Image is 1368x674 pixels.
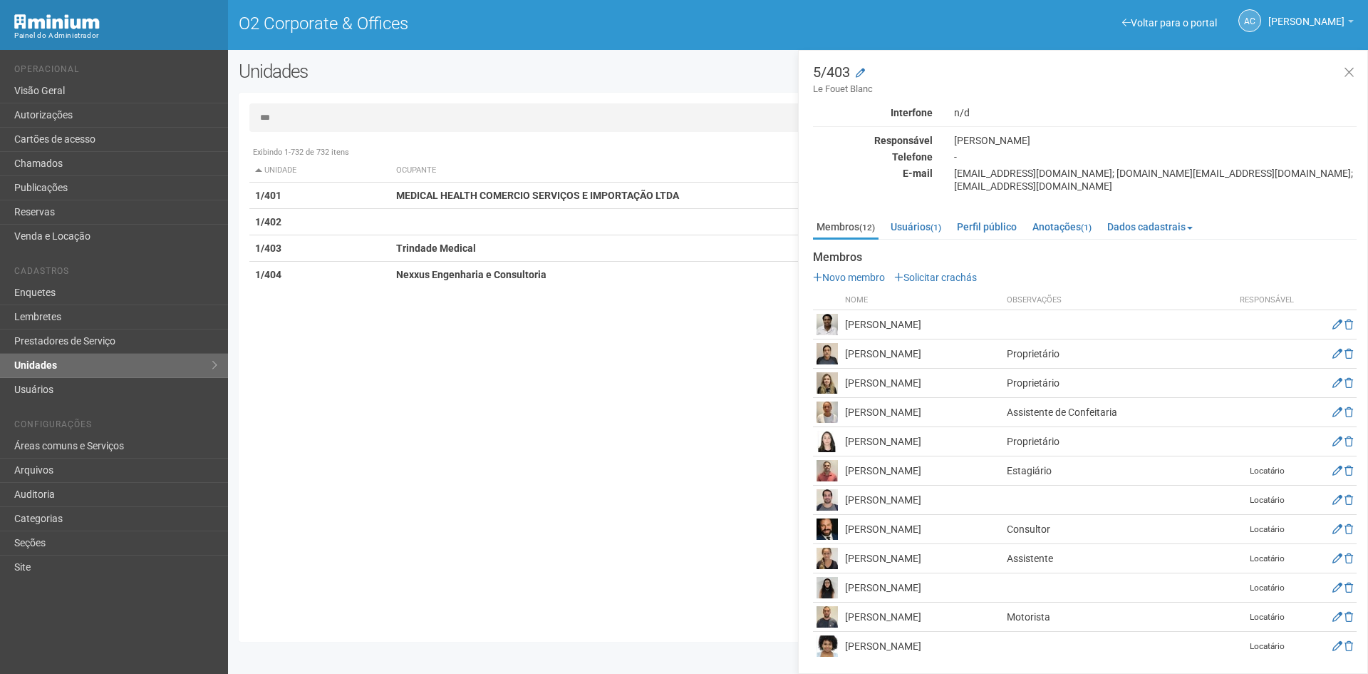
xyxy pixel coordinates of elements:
img: user.png [817,372,838,394]
img: user.png [817,431,838,452]
a: Editar membro [1332,377,1342,389]
td: [PERSON_NAME] [841,398,1003,427]
td: [PERSON_NAME] [841,339,1003,369]
a: Novo membro [813,272,885,283]
a: Editar membro [1332,611,1342,623]
a: Editar membro [1332,319,1342,330]
img: user.png [817,577,838,598]
td: Locatário [1231,632,1302,661]
td: [PERSON_NAME] [841,427,1003,456]
img: user.png [817,314,838,335]
a: Excluir membro [1344,465,1353,476]
a: Excluir membro [1344,524,1353,535]
strong: 1/404 [255,269,281,280]
a: Editar membro [1332,582,1342,593]
a: Excluir membro [1344,553,1353,564]
h3: 5/403 [813,65,1357,96]
div: Exibindo 1-732 de 732 itens [249,146,1347,159]
strong: Trindade Medical [396,242,476,254]
img: user.png [817,548,838,569]
a: Excluir membro [1344,611,1353,623]
a: Solicitar crachás [894,272,977,283]
a: Editar membro [1332,436,1342,447]
a: Membros(12) [813,216,879,240]
a: Excluir membro [1344,582,1353,593]
td: [PERSON_NAME] [841,632,1003,661]
a: Anotações(1) [1029,216,1095,238]
td: Locatário [1231,456,1302,486]
img: Minium [14,14,100,29]
th: Responsável [1231,291,1302,310]
strong: 1/402 [255,216,281,228]
td: Locatário [1231,573,1302,603]
a: [PERSON_NAME] [1268,18,1354,29]
td: Proprietário [1003,339,1231,369]
li: Configurações [14,419,217,434]
td: [PERSON_NAME] [841,369,1003,398]
td: Locatário [1231,603,1302,632]
td: Assistente [1003,544,1231,573]
a: Excluir membro [1344,407,1353,418]
small: (1) [1081,223,1092,233]
div: Responsável [802,134,943,147]
a: Excluir membro [1344,319,1353,330]
div: E-mail [802,167,943,180]
a: Editar membro [1332,640,1342,652]
strong: Nexxus Engenharia e Consultoria [396,269,546,280]
td: [PERSON_NAME] [841,544,1003,573]
a: Usuários(1) [887,216,945,238]
a: Editar membro [1332,465,1342,476]
td: Motorista [1003,603,1231,632]
div: n/d [943,106,1367,119]
th: Unidade: activate to sort column descending [249,159,390,183]
a: Excluir membro [1344,377,1353,389]
td: [PERSON_NAME] [841,310,1003,339]
a: Editar membro [1332,348,1342,359]
strong: MEDICAL HEALTH COMERCIO SERVIÇOS E IMPORTAÇÃO LTDA [396,190,679,201]
div: [EMAIL_ADDRESS][DOMAIN_NAME]; [DOMAIN_NAME][EMAIL_ADDRESS][DOMAIN_NAME]; [EMAIL_ADDRESS][DOMAIN_N... [943,167,1367,193]
th: Nome [841,291,1003,310]
div: - [943,150,1367,163]
th: Ocupante: activate to sort column ascending [390,159,874,183]
td: [PERSON_NAME] [841,603,1003,632]
td: Assistente de Confeitaria [1003,398,1231,427]
strong: Membros [813,251,1357,264]
li: Cadastros [14,266,217,281]
td: Locatário [1231,515,1302,544]
img: user.png [817,460,838,481]
a: Excluir membro [1344,640,1353,652]
a: Editar membro [1332,407,1342,418]
h1: O2 Corporate & Offices [239,14,787,33]
img: user.png [817,519,838,540]
a: Excluir membro [1344,436,1353,447]
a: Editar membro [1332,524,1342,535]
img: user.png [817,635,838,657]
strong: 1/403 [255,242,281,254]
a: Excluir membro [1344,494,1353,506]
a: Voltar para o portal [1122,17,1217,29]
img: user.png [817,489,838,511]
td: Locatário [1231,486,1302,515]
a: Editar membro [1332,553,1342,564]
div: Telefone [802,150,943,163]
small: (12) [859,223,875,233]
small: (1) [931,223,941,233]
td: [PERSON_NAME] [841,573,1003,603]
a: Perfil público [953,216,1020,238]
img: user.png [817,606,838,628]
h2: Unidades [239,61,693,82]
td: Estagiário [1003,456,1231,486]
a: Modificar a unidade [856,66,865,81]
li: Operacional [14,64,217,79]
img: user.png [817,343,838,364]
td: Consultor [1003,515,1231,544]
div: [PERSON_NAME] [943,134,1367,147]
td: Proprietário [1003,369,1231,398]
div: Painel do Administrador [14,29,217,42]
small: Le Fouet Blanc [813,83,1357,96]
a: Excluir membro [1344,348,1353,359]
td: [PERSON_NAME] [841,486,1003,515]
a: AC [1238,9,1261,32]
strong: 1/401 [255,190,281,201]
th: Observações [1003,291,1231,310]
